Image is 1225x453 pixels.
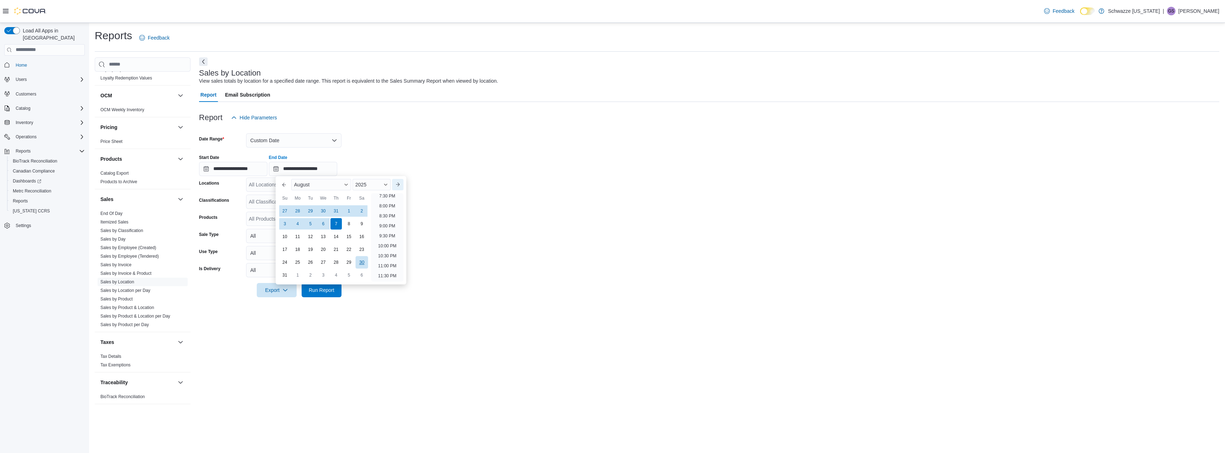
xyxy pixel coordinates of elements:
span: Users [16,77,27,82]
a: Home [13,61,30,70]
li: 9:00 PM [376,222,398,230]
button: Products [100,155,175,163]
div: day-19 [305,244,316,255]
button: Taxes [176,338,185,346]
div: day-10 [279,231,291,242]
a: BioTrack Reconciliation [10,157,60,165]
a: OCM Weekly Inventory [100,107,144,112]
span: Settings [13,221,85,230]
div: day-7 [330,218,342,230]
a: Itemized Sales [100,220,129,225]
span: Dashboards [13,178,41,184]
span: OCM Weekly Inventory [100,107,144,113]
span: Products to Archive [100,179,137,185]
div: We [318,192,329,204]
h3: Traceability [100,379,128,386]
li: 11:30 PM [375,272,399,280]
div: Products [95,169,191,189]
div: day-25 [292,257,303,268]
div: day-6 [318,218,329,230]
a: [US_STATE] CCRS [10,207,53,215]
button: All [246,229,342,243]
span: August [294,182,310,187]
li: 11:00 PM [375,262,399,270]
div: day-5 [343,269,355,281]
div: day-31 [279,269,291,281]
a: Sales by Employee (Tendered) [100,254,159,259]
span: Loyalty Redemption Values [100,75,152,81]
div: Loyalty [95,65,191,85]
span: Report [200,88,217,102]
button: OCM [176,91,185,100]
div: day-3 [279,218,291,230]
div: day-22 [343,244,355,255]
span: Reports [16,148,31,154]
div: day-17 [279,244,291,255]
button: Previous Month [278,179,290,190]
div: Th [330,192,342,204]
button: Home [1,60,88,70]
div: day-14 [330,231,342,242]
span: Operations [16,134,37,140]
div: Gulzar Sayall [1167,7,1176,15]
label: Date Range [199,136,224,142]
button: Catalog [1,103,88,113]
div: Sa [356,192,367,204]
button: Settings [1,220,88,231]
a: Products to Archive [100,179,137,184]
div: day-29 [305,205,316,217]
h3: OCM [100,92,112,99]
a: Feedback [136,31,172,45]
div: day-28 [330,257,342,268]
span: Metrc Reconciliation [10,187,85,195]
div: day-30 [318,205,329,217]
a: Price Sheet [100,139,123,144]
button: Metrc Reconciliation [7,186,88,196]
a: Sales by Employee (Created) [100,245,156,250]
a: Sales by Classification [100,228,143,233]
div: day-24 [279,257,291,268]
div: day-5 [305,218,316,230]
span: Customers [13,89,85,98]
button: Next month [392,179,403,190]
a: Sales by Product per Day [100,322,149,327]
button: Users [1,74,88,84]
button: Sales [176,195,185,204]
div: day-26 [305,257,316,268]
label: Is Delivery [199,266,220,272]
button: Next [199,57,208,66]
div: Fr [343,192,355,204]
a: Tax Exemptions [100,362,131,367]
a: Sales by Location [100,279,134,284]
span: Sales by Product & Location [100,305,154,310]
button: Inventory [13,118,36,127]
span: BioTrack Reconciliation [10,157,85,165]
a: Loyalty Redemption Values [100,76,152,81]
span: Sales by Product & Location per Day [100,313,170,319]
label: Classifications [199,197,229,203]
p: [PERSON_NAME] [1178,7,1219,15]
button: Custom Date [246,133,342,148]
button: Traceability [176,378,185,387]
label: Use Type [199,249,218,254]
li: 9:30 PM [376,232,398,240]
button: BioTrack Reconciliation [7,156,88,166]
div: day-11 [292,231,303,242]
span: Tax Exemptions [100,362,131,368]
div: day-18 [292,244,303,255]
button: OCM [100,92,175,99]
span: Reports [13,198,28,204]
a: Catalog Export [100,171,129,176]
img: Cova [14,7,46,15]
div: day-27 [279,205,291,217]
a: Sales by Invoice [100,262,131,267]
div: day-2 [356,205,367,217]
div: OCM [95,105,191,117]
span: End Of Day [100,211,123,216]
input: Dark Mode [1080,7,1095,15]
a: Metrc Reconciliation [10,187,54,195]
a: Canadian Compliance [10,167,58,175]
h3: Sales [100,196,114,203]
a: Reports [10,197,31,205]
button: Customers [1,89,88,99]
